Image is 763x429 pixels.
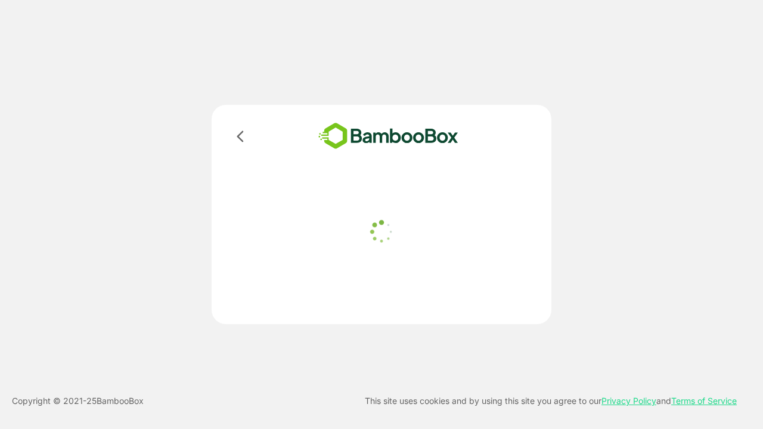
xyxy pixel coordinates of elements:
p: This site uses cookies and by using this site you agree to our and [365,394,737,408]
img: loader [367,217,396,247]
a: Privacy Policy [601,396,656,406]
p: Copyright © 2021- 25 BambooBox [12,394,144,408]
img: bamboobox [301,119,476,153]
a: Terms of Service [671,396,737,406]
